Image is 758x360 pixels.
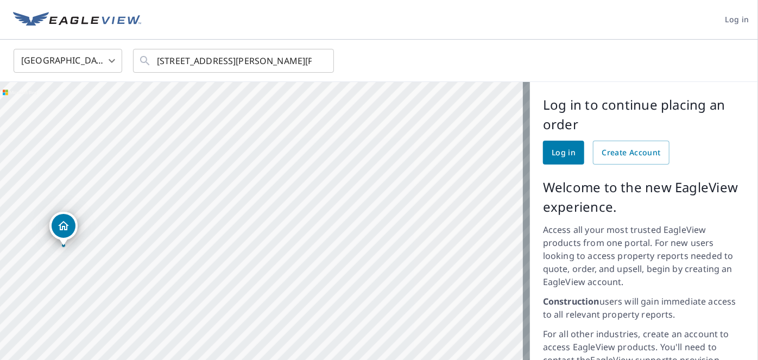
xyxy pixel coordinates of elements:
[543,95,745,134] p: Log in to continue placing an order
[157,46,312,76] input: Search by address or latitude-longitude
[543,295,599,307] strong: Construction
[543,223,745,288] p: Access all your most trusted EagleView products from one portal. For new users looking to access ...
[543,178,745,217] p: Welcome to the new EagleView experience.
[725,13,749,27] span: Log in
[593,141,669,165] a: Create Account
[13,12,141,28] img: EV Logo
[14,46,122,76] div: [GEOGRAPHIC_DATA]
[543,141,584,165] a: Log in
[552,146,576,160] span: Log in
[602,146,661,160] span: Create Account
[49,212,78,245] div: Dropped pin, building 1, Residential property, 49 Sherman Dr Syosset, NY 11791
[543,295,745,321] p: users will gain immediate access to all relevant property reports.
